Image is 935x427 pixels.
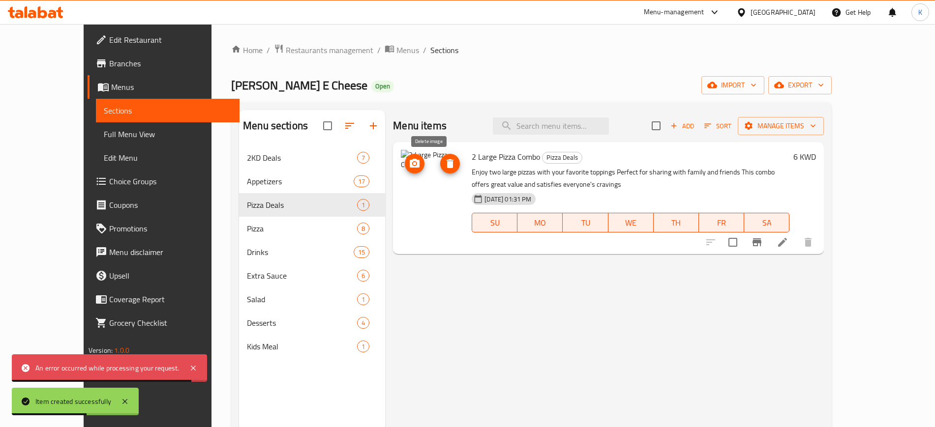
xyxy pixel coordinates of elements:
span: Pizza [247,223,357,234]
h2: Menu sections [243,118,308,133]
span: Sort sections [338,114,362,138]
span: import [709,79,756,91]
button: upload picture [405,154,424,173]
img: 2 Large Pizza Combo [401,150,464,213]
button: WE [608,213,654,232]
div: An error occurred while processing your request. [35,363,180,373]
div: items [357,293,369,305]
a: Branches [88,52,240,75]
button: import [701,76,764,94]
span: Salad [247,293,357,305]
div: Salad1 [239,287,385,311]
a: Menus [88,75,240,99]
a: Menus [385,44,419,57]
span: K [918,7,922,18]
div: items [357,223,369,234]
p: Enjoy two large pizzas with your favorite toppings Perfect for sharing with family and friends Th... [472,166,789,191]
div: items [357,152,369,164]
span: Select section [646,115,666,136]
span: Pizza Deals [247,199,357,211]
a: Coupons [88,193,240,217]
span: Coupons [109,199,232,211]
a: Coverage Report [88,287,240,311]
span: 15 [354,248,369,257]
span: Menus [396,44,419,56]
span: Sort items [698,118,738,134]
div: Pizza8 [239,217,385,240]
span: Kids Meal [247,341,357,352]
button: Add [666,118,698,134]
div: 2KD Deals7 [239,146,385,170]
button: MO [517,213,563,232]
li: / [423,44,426,56]
span: [PERSON_NAME] E Cheese [231,74,367,96]
button: export [768,76,832,94]
span: Drinks [247,246,354,258]
span: Sections [104,105,232,116]
span: Desserts [247,317,357,329]
a: Promotions [88,217,240,240]
span: Choice Groups [109,175,232,187]
span: Edit Menu [104,152,232,164]
span: Appetizers [247,175,354,187]
button: TH [654,213,699,232]
span: 7 [358,153,369,163]
div: Item created successfully [35,396,111,407]
li: / [267,44,270,56]
button: Sort [702,118,734,134]
span: Restaurants management [286,44,373,56]
span: SU [476,216,513,230]
span: 1 [358,200,369,210]
span: 17 [354,177,369,186]
nav: Menu sections [239,142,385,362]
span: Select to update [723,232,743,253]
button: SU [472,213,517,232]
a: Edit Menu [96,146,240,170]
span: Pizza Deals [543,152,582,163]
span: TU [567,216,604,230]
button: Add section [362,114,385,138]
span: Extra Sauce [247,270,357,282]
button: delete image [440,154,460,173]
button: delete [796,230,820,254]
span: 2KD Deals [247,152,357,164]
a: Grocery Checklist [88,311,240,335]
span: Upsell [109,270,232,282]
div: Pizza Deals [542,152,582,164]
a: Home [231,44,263,56]
button: SA [744,213,789,232]
a: Upsell [88,264,240,287]
span: Add [669,120,695,132]
span: Version: [89,344,113,357]
span: Sections [430,44,458,56]
div: items [357,199,369,211]
button: Branch-specific-item [745,230,769,254]
span: Full Menu View [104,128,232,140]
a: Choice Groups [88,170,240,193]
div: items [354,246,369,258]
button: FR [699,213,744,232]
span: 1.0.0 [114,344,129,357]
span: Menu disclaimer [109,246,232,258]
span: FR [703,216,740,230]
div: Appetizers17 [239,170,385,193]
li: / [377,44,381,56]
button: Manage items [738,117,824,135]
a: Full Menu View [96,122,240,146]
div: items [357,341,369,352]
span: 6 [358,271,369,281]
div: Menu-management [644,6,704,18]
span: Add item [666,118,698,134]
span: Sort [704,120,731,132]
div: Drinks15 [239,240,385,264]
a: Sections [96,99,240,122]
h2: Menu items [393,118,447,133]
span: [DATE] 01:31 PM [481,195,535,204]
